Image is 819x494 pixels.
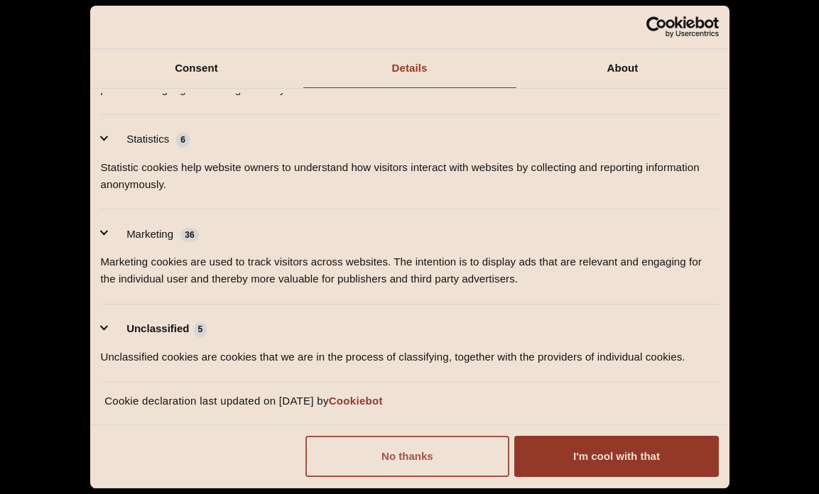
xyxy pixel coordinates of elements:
label: Marketing [126,226,173,243]
div: Marketing cookies are used to track visitors across websites. The intention is to display ads tha... [101,243,719,287]
div: Cookie declaration last updated on [DATE] by [94,393,725,420]
span: 36 [180,228,199,242]
button: Unclassified (5) [101,320,216,338]
button: No thanks [305,436,509,477]
a: Consent [90,49,303,88]
button: Marketing (36) [101,226,208,243]
button: Statistics (6) [101,131,199,148]
a: Usercentrics Cookiebot - opens in a new window [595,16,719,38]
a: Details [303,49,516,88]
div: Unclassified cookies are cookies that we are in the process of classifying, together with the pro... [101,338,719,366]
span: 5 [194,322,207,336]
label: Statistics [126,131,169,148]
div: Statistic cookies help website owners to understand how visitors interact with websites by collec... [101,148,719,193]
button: I'm cool with that [514,436,718,477]
span: 6 [176,133,190,147]
a: Cookiebot [329,395,383,407]
a: About [516,49,729,88]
